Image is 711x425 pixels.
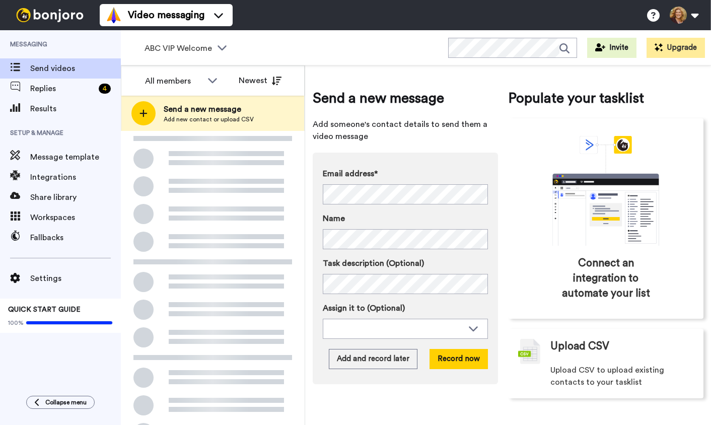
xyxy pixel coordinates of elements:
[550,364,693,388] span: Upload CSV to upload existing contacts to your tasklist
[164,115,254,123] span: Add new contact or upload CSV
[518,339,540,364] img: csv-grey.png
[99,84,111,94] div: 4
[551,256,661,301] span: Connect an integration to automate your list
[313,118,498,143] span: Add someone's contact details to send them a video message
[550,339,609,354] span: Upload CSV
[231,70,289,91] button: Newest
[530,136,681,246] div: animation
[30,151,121,163] span: Message template
[128,8,204,22] span: Video messaging
[8,319,24,327] span: 100%
[323,168,488,180] label: Email address*
[30,171,121,183] span: Integrations
[313,88,498,108] span: Send a new message
[329,349,417,369] button: Add and record later
[8,306,81,313] span: QUICK START GUIDE
[30,232,121,244] span: Fallbacks
[430,349,488,369] button: Record now
[164,103,254,115] span: Send a new message
[323,302,488,314] label: Assign it to (Optional)
[145,42,212,54] span: ABC VIP Welcome
[145,75,202,87] div: All members
[30,103,121,115] span: Results
[508,88,703,108] span: Populate your tasklist
[587,38,636,58] button: Invite
[12,8,88,22] img: bj-logo-header-white.svg
[45,398,87,406] span: Collapse menu
[106,7,122,23] img: vm-color.svg
[323,257,488,269] label: Task description (Optional)
[30,191,121,203] span: Share library
[26,396,95,409] button: Collapse menu
[30,83,95,95] span: Replies
[647,38,705,58] button: Upgrade
[323,212,345,225] span: Name
[30,62,121,75] span: Send videos
[30,211,121,224] span: Workspaces
[30,272,121,285] span: Settings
